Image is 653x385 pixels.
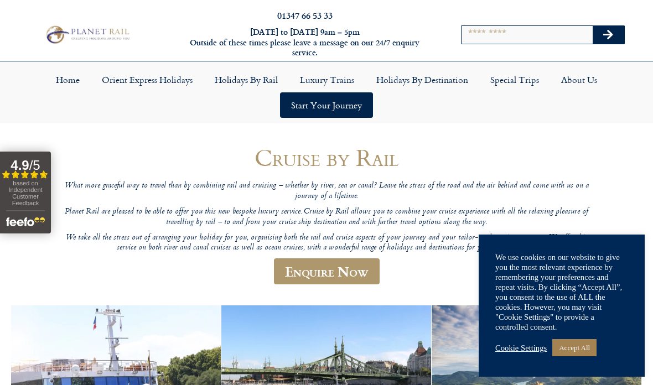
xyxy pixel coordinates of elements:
a: Start your Journey [280,92,373,118]
p: Planet Rail are pleased to be able to offer you this new bespoke luxury service. Cruise by Rail a... [61,207,592,227]
a: Special Trips [479,67,550,92]
a: Holidays by Rail [204,67,289,92]
a: 01347 66 53 33 [277,9,333,22]
p: We take all the stress out of arranging your holiday for you, organising both the rail and cruise... [61,233,592,253]
p: What more graceful way to travel than by combining rail and cruising – whether by river, sea or c... [61,181,592,201]
img: Planet Rail Train Holidays Logo [43,24,131,45]
a: About Us [550,67,608,92]
a: Accept All [552,339,597,356]
button: Search [593,26,625,44]
nav: Menu [6,67,647,118]
a: Luxury Trains [289,67,365,92]
div: We use cookies on our website to give you the most relevant experience by remembering your prefer... [495,252,628,332]
a: Cookie Settings [495,343,547,353]
h6: [DATE] to [DATE] 9am – 5pm Outside of these times please leave a message on our 24/7 enquiry serv... [177,27,433,58]
a: Holidays by Destination [365,67,479,92]
a: Enquire Now [274,258,380,284]
a: Orient Express Holidays [91,67,204,92]
a: Home [45,67,91,92]
h1: Cruise by Rail [61,144,592,170]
